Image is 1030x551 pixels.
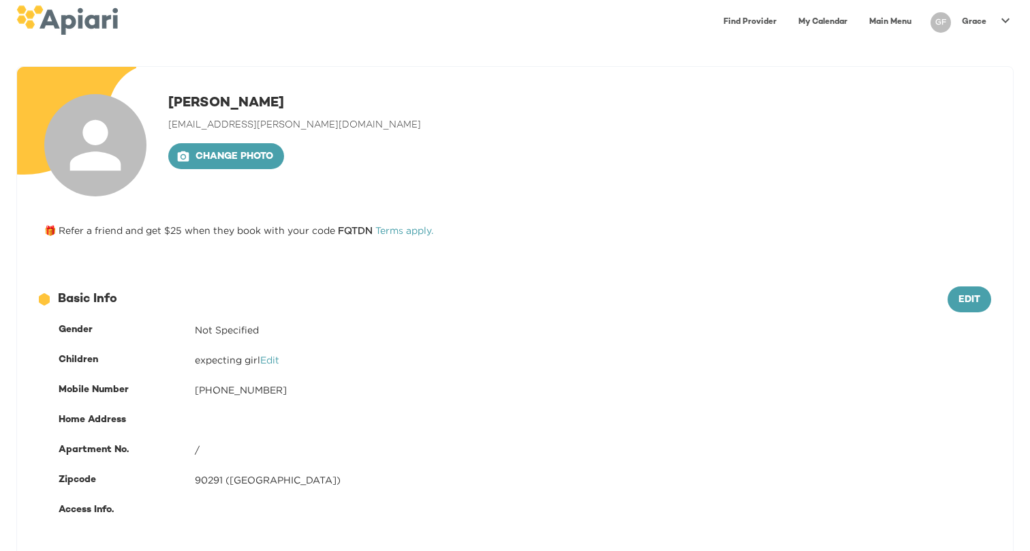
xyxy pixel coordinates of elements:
[44,225,375,235] span: 🎁 Refer a friend and get $25 when they book with your code
[59,443,195,457] div: Apartment No.
[715,8,785,36] a: Find Provider
[179,149,273,166] span: Change photo
[962,16,986,28] p: Grace
[59,473,195,487] div: Zipcode
[260,355,279,365] a: Edit
[59,503,195,517] div: Access Info.
[375,225,433,235] a: Terms apply.
[39,291,948,308] div: Basic Info
[790,8,856,36] a: My Calendar
[195,323,991,337] div: Not Specified
[59,413,195,427] div: Home Address
[16,5,118,35] img: logo
[59,353,195,367] div: Children
[195,473,991,487] div: 90291 ([GEOGRAPHIC_DATA])
[59,383,195,397] div: Mobile Number
[861,8,920,36] a: Main Menu
[168,94,421,113] h1: [PERSON_NAME]
[335,225,375,235] strong: FQTDN
[195,383,991,397] div: [PHONE_NUMBER]
[195,353,991,367] div: expecting girl
[168,143,284,169] button: Change photo
[958,292,980,309] span: Edit
[195,443,991,457] div: /
[931,12,951,33] div: GF
[59,323,195,337] div: Gender
[168,120,421,130] span: [EMAIL_ADDRESS][PERSON_NAME][DOMAIN_NAME]
[948,286,991,312] button: Edit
